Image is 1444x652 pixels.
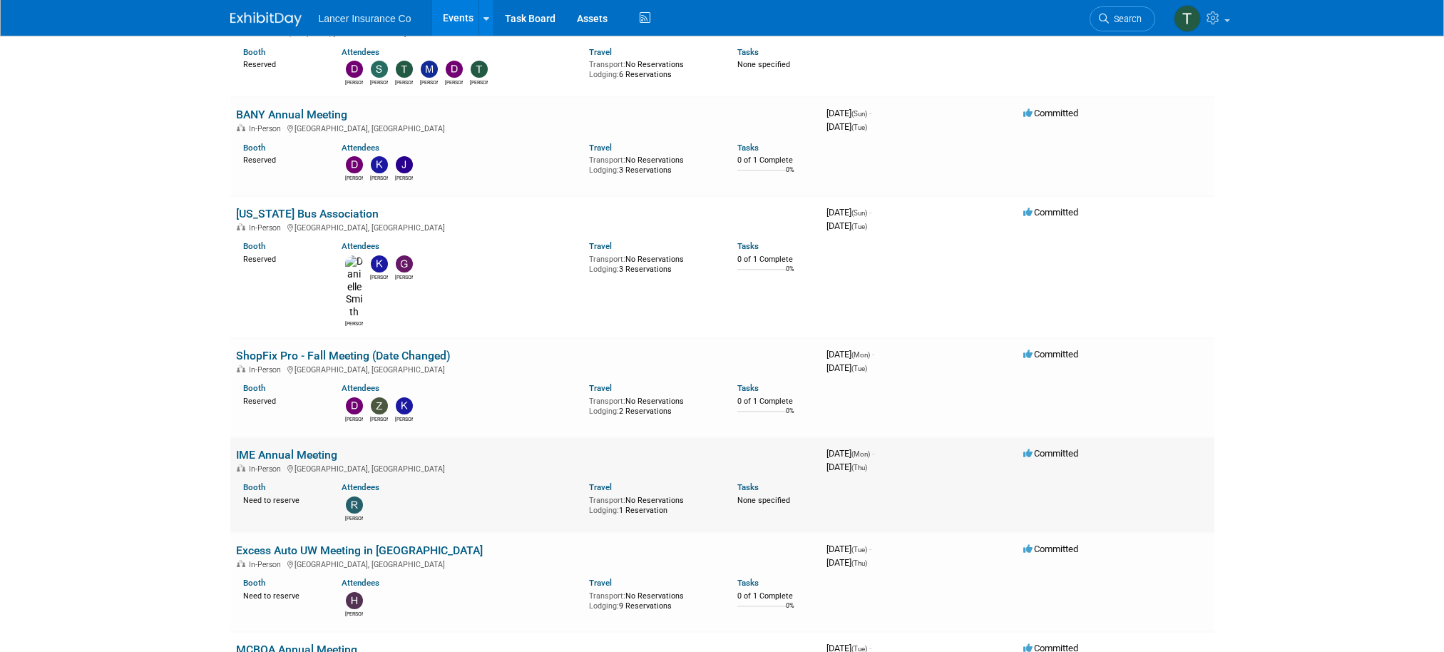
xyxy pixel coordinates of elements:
[421,61,438,78] img: Matt Mushorn
[737,482,759,492] a: Tasks
[342,482,379,492] a: Attendees
[249,365,285,375] span: In-Person
[589,156,625,165] span: Transport:
[589,60,625,69] span: Transport:
[342,47,379,57] a: Attendees
[346,496,363,514] img: Ralph Burnham
[342,241,379,251] a: Attendees
[371,156,388,173] img: Kenneth Anthony
[1109,14,1142,24] span: Search
[236,108,347,121] a: BANY Annual Meeting
[396,61,413,78] img: Terrence Forrest
[236,558,815,569] div: [GEOGRAPHIC_DATA], [GEOGRAPHIC_DATA]
[396,255,413,272] img: Genevieve Clayton
[589,591,625,601] span: Transport:
[236,462,815,474] div: [GEOGRAPHIC_DATA], [GEOGRAPHIC_DATA]
[851,351,870,359] span: (Mon)
[345,255,363,319] img: Danielle Smith
[237,560,245,567] img: In-Person Event
[737,591,815,601] div: 0 of 1 Complete
[589,407,619,416] span: Lodging:
[243,47,265,57] a: Booth
[370,78,388,86] div: Steven O'Shea
[786,166,794,185] td: 0%
[786,265,794,285] td: 0%
[851,209,867,217] span: (Sun)
[737,60,790,69] span: None specified
[589,397,625,406] span: Transport:
[237,223,245,230] img: In-Person Event
[395,272,413,281] div: Genevieve Clayton
[786,407,794,427] td: 0%
[589,153,716,175] div: No Reservations 3 Reservations
[826,557,867,568] span: [DATE]
[786,602,794,621] td: 0%
[243,589,321,601] div: Need to reserve
[371,61,388,78] img: Steven O'Shea
[869,108,871,118] span: -
[1090,6,1155,31] a: Search
[589,482,612,492] a: Travel
[826,220,867,231] span: [DATE]
[243,143,265,153] a: Booth
[346,156,363,173] img: Dawn Quinn
[445,78,463,86] div: Dana Turilli
[236,207,379,220] a: [US_STATE] Bus Association
[851,546,867,554] span: (Tue)
[589,506,619,515] span: Lodging:
[851,464,867,472] span: (Thu)
[237,365,245,372] img: In-Person Event
[589,255,625,264] span: Transport:
[589,70,619,79] span: Lodging:
[395,78,413,86] div: Terrence Forrest
[236,363,815,375] div: [GEOGRAPHIC_DATA], [GEOGRAPHIC_DATA]
[342,578,379,588] a: Attendees
[737,397,815,407] div: 0 of 1 Complete
[471,61,488,78] img: Terry Fichter
[396,156,413,173] img: John Burgan
[243,482,265,492] a: Booth
[737,143,759,153] a: Tasks
[589,589,716,611] div: No Reservations 9 Reservations
[589,252,716,274] div: No Reservations 3 Reservations
[236,122,815,133] div: [GEOGRAPHIC_DATA], [GEOGRAPHIC_DATA]
[589,601,619,611] span: Lodging:
[589,143,612,153] a: Travel
[243,394,321,407] div: Reserved
[1023,108,1078,118] span: Committed
[851,223,867,230] span: (Tue)
[243,493,321,506] div: Need to reserve
[737,47,759,57] a: Tasks
[249,560,285,569] span: In-Person
[589,383,612,393] a: Travel
[589,578,612,588] a: Travel
[737,255,815,265] div: 0 of 1 Complete
[737,496,790,505] span: None specified
[869,207,871,218] span: -
[395,414,413,423] div: kathy egan
[826,207,871,218] span: [DATE]
[851,450,870,458] span: (Mon)
[346,61,363,78] img: Dennis Kelly
[872,349,874,360] span: -
[237,464,245,472] img: In-Person Event
[737,383,759,393] a: Tasks
[589,265,619,274] span: Lodging:
[826,362,867,373] span: [DATE]
[370,173,388,182] div: Kenneth Anthony
[872,448,874,459] span: -
[236,349,451,362] a: ShopFix Pro - Fall Meeting (Date Changed)
[243,252,321,265] div: Reserved
[249,124,285,133] span: In-Person
[346,397,363,414] img: Dennis Kelly
[826,544,871,554] span: [DATE]
[345,609,363,618] div: Holly Miller
[346,592,363,609] img: Holly Miller
[851,365,867,372] span: (Tue)
[345,414,363,423] div: Dennis Kelly
[589,165,619,175] span: Lodging:
[345,173,363,182] div: Dawn Quinn
[589,493,716,515] div: No Reservations 1 Reservation
[395,173,413,182] div: John Burgan
[249,223,285,233] span: In-Person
